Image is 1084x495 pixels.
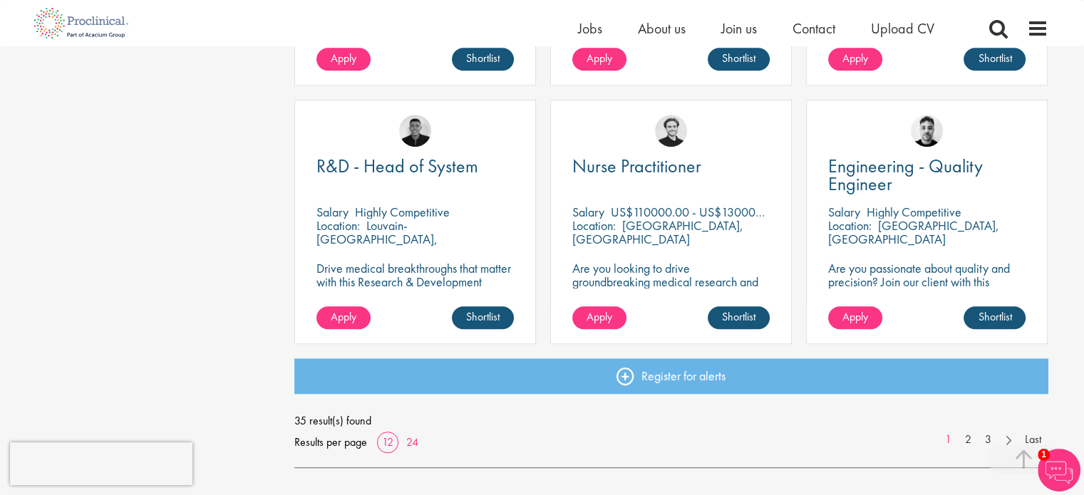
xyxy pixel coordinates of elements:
span: Location: [572,217,616,234]
p: [GEOGRAPHIC_DATA], [GEOGRAPHIC_DATA] [572,217,743,247]
a: Apply [316,306,371,329]
span: R&D - Head of System [316,154,478,178]
a: Shortlist [452,48,514,71]
a: Shortlist [964,48,1026,71]
span: Nurse Practitioner [572,154,701,178]
img: Nico Kohlwes [655,115,687,147]
a: 2 [958,432,979,448]
span: Apply [331,51,356,66]
span: Apply [331,309,356,324]
a: 12 [377,434,398,449]
p: Are you looking to drive groundbreaking medical research and make a real impact-join our client a... [572,261,770,316]
a: Register for alerts [294,358,1048,394]
a: Join us [721,19,757,38]
span: Salary [828,204,860,220]
a: Apply [828,306,882,329]
img: Chatbot [1038,449,1080,491]
a: Apply [572,306,626,329]
p: Drive medical breakthroughs that matter with this Research & Development position! [316,261,514,302]
span: 35 result(s) found [294,410,1048,432]
span: Engineering - Quality Engineer [828,154,983,196]
span: Results per page [294,432,367,453]
span: Location: [316,217,360,234]
p: Louvain-[GEOGRAPHIC_DATA], [GEOGRAPHIC_DATA] [316,217,438,261]
span: Location: [828,217,872,234]
span: Salary [572,204,604,220]
a: 24 [401,434,423,449]
a: Shortlist [708,306,770,329]
span: Apply [842,309,868,324]
a: Upload CV [871,19,934,38]
a: Last [1018,432,1048,448]
a: Shortlist [452,306,514,329]
a: Apply [316,48,371,71]
a: Contact [793,19,835,38]
a: About us [638,19,686,38]
span: 1 [1038,449,1050,461]
span: Apply [587,309,612,324]
a: R&D - Head of System [316,157,514,175]
iframe: reCAPTCHA [10,442,192,485]
span: Apply [842,51,868,66]
a: 3 [978,432,998,448]
span: Apply [587,51,612,66]
span: Salary [316,204,349,220]
a: Apply [572,48,626,71]
a: Nurse Practitioner [572,157,770,175]
p: US$110000.00 - US$130000.00 per annum [611,204,834,220]
p: Are you passionate about quality and precision? Join our client with this engineering role and he... [828,261,1026,316]
a: Apply [828,48,882,71]
img: Christian Andersen [399,115,431,147]
a: Shortlist [708,48,770,71]
img: Dean Fisher [911,115,943,147]
a: 1 [938,432,959,448]
p: Highly Competitive [355,204,450,220]
a: Shortlist [964,306,1026,329]
a: Jobs [578,19,602,38]
p: [GEOGRAPHIC_DATA], [GEOGRAPHIC_DATA] [828,217,999,247]
a: Engineering - Quality Engineer [828,157,1026,193]
p: Highly Competitive [867,204,961,220]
